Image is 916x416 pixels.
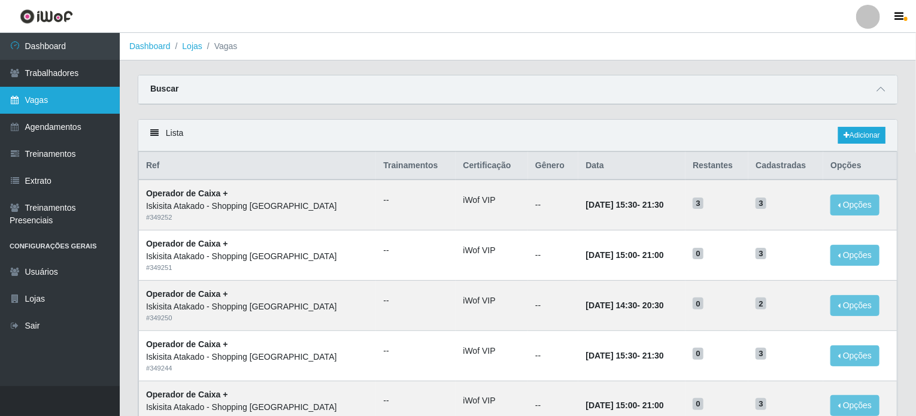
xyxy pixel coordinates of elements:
button: Opções [830,245,879,266]
span: 3 [756,348,766,360]
time: 21:00 [642,400,664,410]
strong: Operador de Caixa + [146,390,228,399]
li: iWof VIP [463,345,521,357]
div: Iskisita Atakado - Shopping [GEOGRAPHIC_DATA] [146,401,369,414]
button: Opções [830,295,879,316]
td: -- [528,280,578,330]
strong: - [586,250,663,260]
th: Cadastradas [748,152,823,180]
div: Lista [138,120,897,151]
time: 21:30 [642,200,664,209]
a: Dashboard [129,41,171,51]
ul: -- [383,394,448,407]
button: Opções [830,195,879,215]
ul: -- [383,294,448,307]
strong: - [586,300,663,310]
li: iWof VIP [463,194,521,207]
span: 0 [693,348,703,360]
time: 20:30 [642,300,664,310]
th: Ref [139,152,377,180]
th: Restantes [686,152,748,180]
span: 3 [756,398,766,410]
time: [DATE] 15:00 [586,400,637,410]
th: Trainamentos [376,152,456,180]
span: 0 [693,248,703,260]
strong: Buscar [150,84,178,93]
div: Iskisita Atakado - Shopping [GEOGRAPHIC_DATA] [146,200,369,212]
ul: -- [383,244,448,257]
strong: - [586,351,663,360]
a: Adicionar [838,127,885,144]
time: [DATE] 15:30 [586,351,637,360]
div: Iskisita Atakado - Shopping [GEOGRAPHIC_DATA] [146,250,369,263]
span: 0 [693,398,703,410]
th: Certificação [456,152,528,180]
li: iWof VIP [463,244,521,257]
td: -- [528,230,578,281]
time: [DATE] 14:30 [586,300,637,310]
strong: Operador de Caixa + [146,339,228,349]
span: 3 [693,198,703,209]
a: Lojas [182,41,202,51]
li: iWof VIP [463,294,521,307]
time: 21:00 [642,250,664,260]
strong: Operador de Caixa + [146,239,228,248]
strong: Operador de Caixa + [146,189,228,198]
button: Opções [830,345,879,366]
button: Opções [830,395,879,416]
li: Vagas [202,40,238,53]
time: [DATE] 15:00 [586,250,637,260]
span: 0 [693,297,703,309]
td: -- [528,180,578,230]
ul: -- [383,194,448,207]
span: 3 [756,198,766,209]
time: 21:30 [642,351,664,360]
div: Iskisita Atakado - Shopping [GEOGRAPHIC_DATA] [146,300,369,313]
li: iWof VIP [463,394,521,407]
div: # 349252 [146,212,369,223]
span: 2 [756,297,766,309]
ul: -- [383,345,448,357]
strong: - [586,200,663,209]
div: # 349244 [146,363,369,374]
span: 3 [756,248,766,260]
img: CoreUI Logo [20,9,73,24]
div: Iskisita Atakado - Shopping [GEOGRAPHIC_DATA] [146,351,369,363]
th: Gênero [528,152,578,180]
div: # 349250 [146,313,369,323]
strong: Operador de Caixa + [146,289,228,299]
th: Opções [823,152,897,180]
td: -- [528,330,578,381]
div: # 349251 [146,263,369,273]
th: Data [578,152,686,180]
strong: - [586,400,663,410]
nav: breadcrumb [120,33,916,60]
time: [DATE] 15:30 [586,200,637,209]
